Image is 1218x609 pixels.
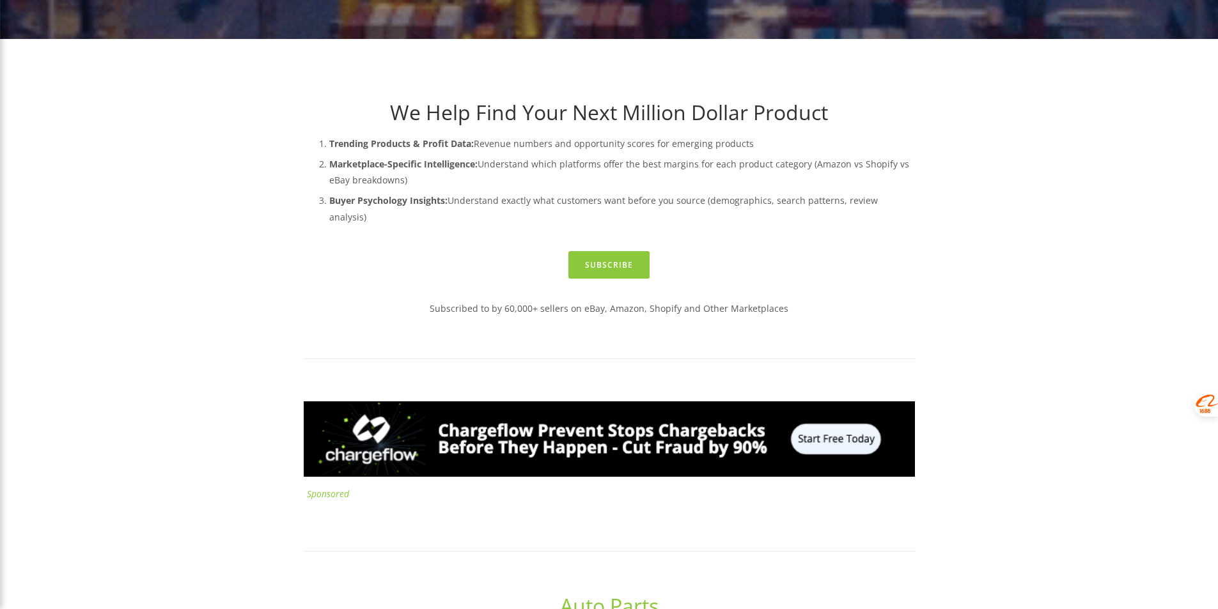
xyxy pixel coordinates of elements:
[329,137,474,150] strong: Trending Products & Profit Data:
[329,192,915,224] p: Understand exactly what customers want before you source (demographics, search patterns, review a...
[329,194,448,206] strong: Buyer Psychology Insights:
[307,488,349,500] a: Sponsored
[304,300,915,316] p: Subscribed to by 60,000+ sellers on eBay, Amazon, Shopify and Other Marketplaces
[329,135,915,151] p: Revenue numbers and opportunity scores for emerging products
[329,158,478,170] strong: Marketplace-Specific Intelligence:
[304,100,915,125] h1: We Help Find Your Next Million Dollar Product
[568,251,650,279] a: Subscribe
[329,156,915,188] p: Understand which platforms offer the best margins for each product category (Amazon vs Shopify vs...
